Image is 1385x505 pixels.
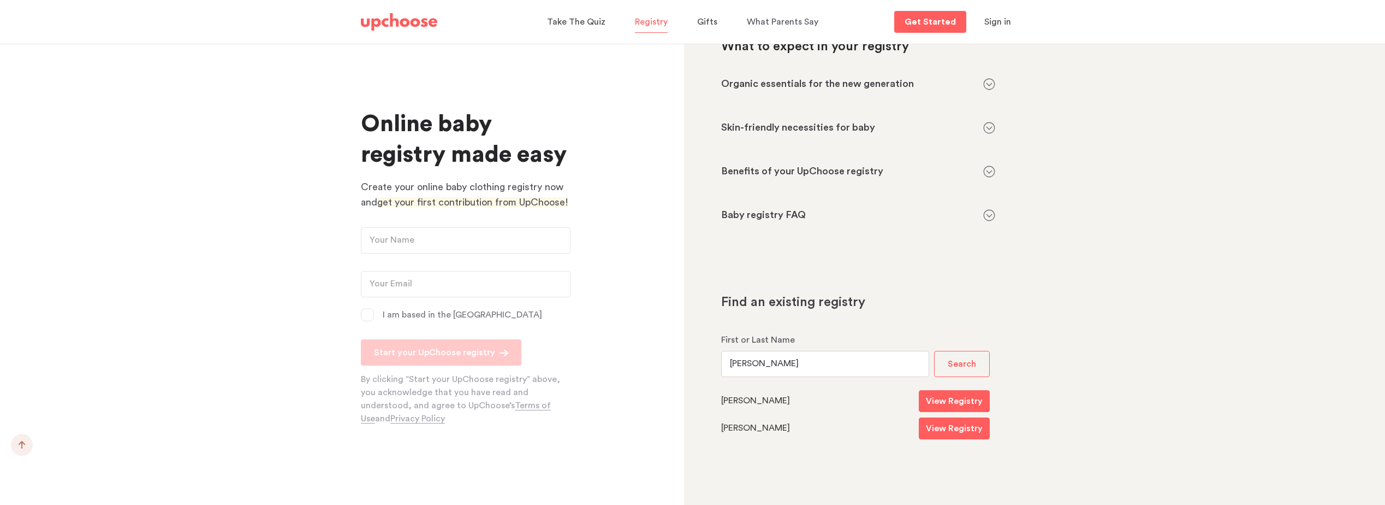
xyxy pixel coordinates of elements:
[361,113,567,166] span: Online baby registry made easy
[948,360,976,368] p: Search
[747,17,818,26] span: What Parents Say
[361,339,521,366] button: Start your UpChoose registry
[390,414,445,424] a: Privacy Policy
[721,395,790,407] h3: [PERSON_NAME]
[721,333,929,347] p: First or Last Name
[919,418,990,439] a: View Registry
[547,17,605,26] span: Take The Quiz
[747,11,822,33] a: What Parents Say
[721,121,995,134] div: Skin-friendly necessities for baby
[361,13,437,31] img: UpChoose
[721,166,883,176] span: Benefits of your UpChoose registry
[926,395,983,408] span: View Registry
[697,17,717,26] span: Gifts
[934,351,990,377] button: Search
[361,271,570,297] input: Your Email
[926,422,983,435] span: View Registry
[374,346,495,359] p: Start your UpChoose registry
[721,38,995,56] h2: What to expect in your registry
[361,182,563,207] span: Create your online baby clothing registry now and
[635,11,671,33] a: Registry
[984,17,1011,26] span: Sign in
[361,11,437,33] a: UpChoose
[361,373,576,425] p: By clicking “Start your UpChoose registry” above, you acknowledge that you have read and understo...
[721,210,806,220] span: Baby registry FAQ
[361,227,570,254] input: Your Name
[721,209,995,222] div: Baby registry FAQ
[547,11,609,33] a: Take The Quiz
[635,17,668,26] span: Registry
[721,294,1025,312] h2: Find an existing registry
[919,390,990,412] a: View Registry
[361,401,551,424] a: Terms of Use
[721,122,875,132] span: Skin-friendly necessities for baby
[721,78,995,91] div: Organic essentials for the new generation
[905,17,956,26] p: Get Started
[721,422,790,434] h3: [PERSON_NAME]
[697,11,721,33] a: Gifts
[894,11,966,33] a: Get Started
[377,197,568,207] span: get your first contribution from UpChoose!
[721,79,914,89] span: Organic essentials for the new generation
[383,308,542,321] p: I am based in the [GEOGRAPHIC_DATA]
[721,165,995,178] div: Benefits of your UpChoose registry
[971,11,1025,33] button: Sign in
